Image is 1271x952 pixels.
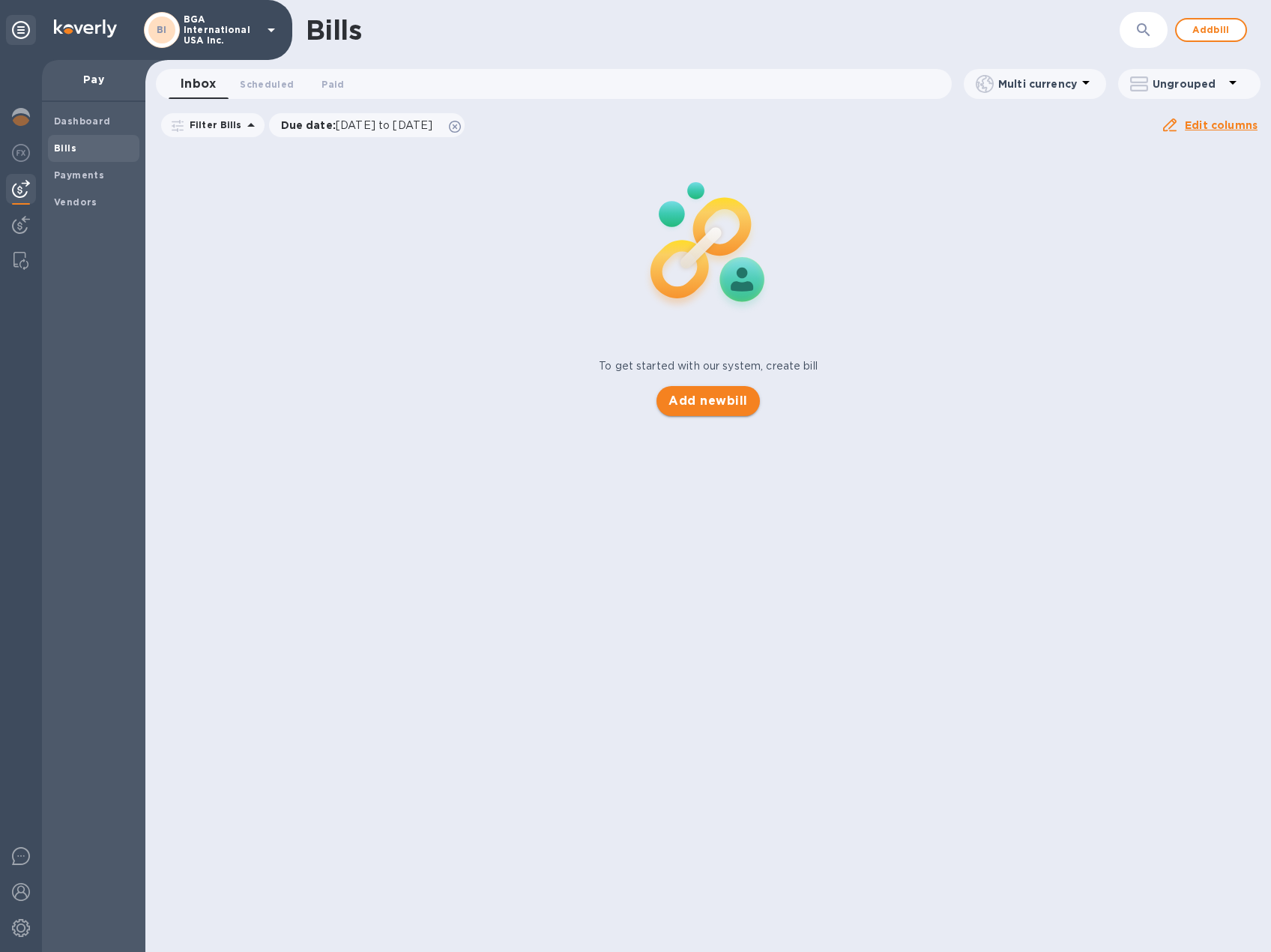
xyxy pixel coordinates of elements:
[184,14,259,46] p: BGA International USA Inc.
[1175,18,1247,42] button: Addbill
[281,118,441,133] p: Due date :
[1189,21,1234,39] span: Add bill
[1185,119,1258,131] u: Edit columns
[54,72,133,87] p: Pay
[54,196,97,208] b: Vendors
[184,118,242,131] p: Filter Bills
[269,113,465,137] div: Due date:[DATE] to [DATE]
[157,24,167,35] b: BI
[54,142,76,154] b: Bills
[54,115,111,127] b: Dashboard
[240,76,294,92] span: Scheduled
[599,358,818,374] p: To get started with our system, create bill
[306,14,361,46] h1: Bills
[998,76,1077,91] p: Multi currency
[336,119,432,131] span: [DATE] to [DATE]
[321,76,344,92] span: Paid
[656,386,759,416] button: Add newbill
[1153,76,1224,91] p: Ungrouped
[6,15,36,45] div: Unpin categories
[12,144,30,162] img: Foreign exchange
[54,169,104,181] b: Payments
[181,73,216,94] span: Inbox
[668,392,747,410] span: Add new bill
[54,19,117,37] img: Logo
